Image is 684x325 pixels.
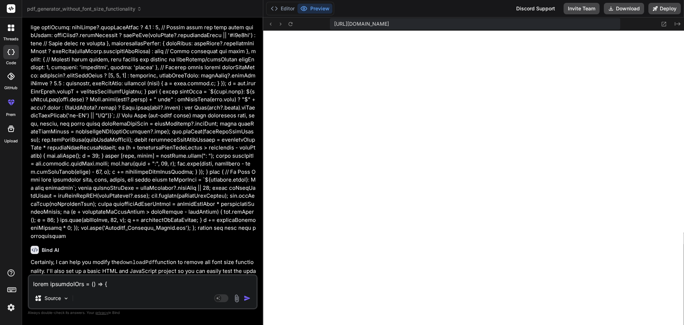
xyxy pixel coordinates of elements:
[268,4,297,14] button: Editor
[604,3,644,14] button: Download
[233,294,241,303] img: attachment
[28,309,258,316] p: Always double-check its answers. Your in Bind
[6,112,16,118] label: prem
[45,295,61,302] p: Source
[512,3,559,14] div: Discord Support
[648,3,681,14] button: Deploy
[297,4,332,14] button: Preview
[95,310,108,315] span: privacy
[564,3,600,14] button: Invite Team
[244,295,251,302] img: icon
[6,60,16,66] label: code
[120,260,155,266] code: downloadPdf
[42,247,59,254] h6: Bind AI
[4,85,17,91] label: GitHub
[63,295,69,301] img: Pick Models
[5,301,17,314] img: settings
[31,258,256,283] p: Certainly, I can help you modify the function to remove all font size functionality. I'll also se...
[27,5,142,12] span: pdf_generator_without_font_size_functionality
[4,138,18,144] label: Upload
[3,36,19,42] label: threads
[334,20,389,27] span: [URL][DOMAIN_NAME]
[263,31,684,325] iframe: Preview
